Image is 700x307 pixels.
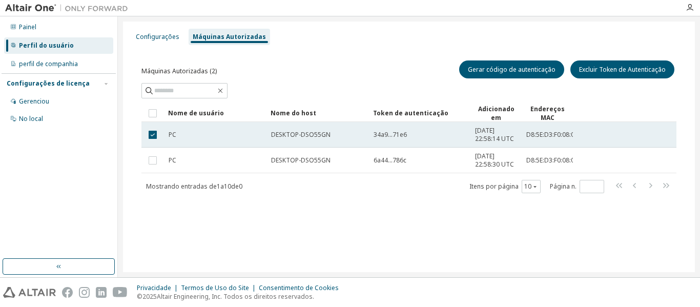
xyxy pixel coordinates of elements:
img: youtube.svg [113,287,128,298]
font: Consentimento de Cookies [259,283,339,292]
font: perfil de companhia [19,59,78,68]
font: [DATE] 22:58:30 UTC [475,152,514,169]
font: 34a9...71e6 [374,130,407,139]
font: DESKTOP-DSO55GN [271,156,331,165]
font: de [231,182,239,191]
font: D8:5E:D3:F0:08:0F [526,130,578,139]
font: Gerenciou [19,97,49,106]
font: Configurações [136,32,179,41]
font: Perfil do usuário [19,41,74,50]
font: Altair Engineering, Inc. Todos os direitos reservados. [157,292,314,301]
img: Altair Um [5,3,133,13]
font: Nome de usuário [168,109,224,117]
font: 2025 [142,292,157,301]
font: Mostrando entradas de [146,182,217,191]
font: Privacidade [137,283,171,292]
img: instagram.svg [79,287,90,298]
font: No local [19,114,43,123]
font: PC [169,130,176,139]
font: Itens por página [469,182,519,191]
font: Excluir Token de Autenticação [579,65,666,74]
font: Nome do host [271,109,316,117]
font: Token de autenticação [373,109,448,117]
button: Excluir Token de Autenticação [570,60,674,78]
img: linkedin.svg [96,287,107,298]
button: Gerar código de autenticação [459,60,564,78]
font: DESKTOP-DSO55GN [271,130,331,139]
font: [DATE] 22:58:14 UTC [475,126,514,143]
font: Página n. [550,182,577,191]
font: Máquinas Autorizadas [193,32,266,41]
font: © [137,292,142,301]
font: Painel [19,23,36,31]
font: Máquinas Autorizadas (2) [141,67,217,75]
font: 1 [217,182,220,191]
font: 0 [239,182,242,191]
font: 10 [524,182,531,191]
font: PC [169,156,176,165]
font: Adicionado em [478,105,514,122]
font: 10 [224,182,231,191]
font: Termos de Uso do Site [181,283,249,292]
font: Gerar código de autenticação [468,65,555,74]
font: D8:5E:D3:F0:08:0F [526,156,578,165]
font: Configurações de licença [7,79,90,88]
img: facebook.svg [62,287,73,298]
font: a [220,182,224,191]
img: altair_logo.svg [3,287,56,298]
font: Endereços MAC [530,105,565,122]
font: 6a44...786c [374,156,406,165]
